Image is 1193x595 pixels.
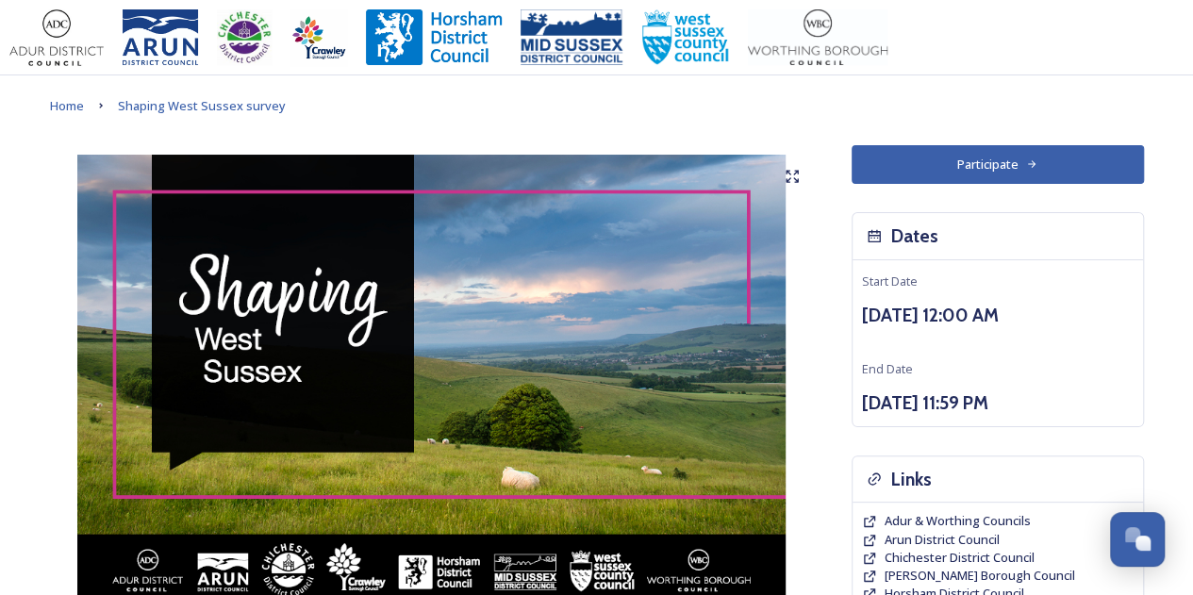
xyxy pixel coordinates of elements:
a: Adur & Worthing Councils [885,512,1031,530]
span: Arun District Council [885,531,1000,548]
img: Horsham%20DC%20Logo.jpg [366,9,502,66]
h3: [DATE] 11:59 PM [862,389,1134,417]
img: 150ppimsdc%20logo%20blue.png [521,9,622,66]
img: CDC%20Logo%20-%20you%20may%20have%20a%20better%20version.jpg [217,9,272,66]
a: Chichester District Council [885,549,1035,567]
a: Arun District Council [885,531,1000,549]
span: Start Date [862,273,918,289]
img: Adur%20logo%20%281%29.jpeg [9,9,104,66]
span: Home [50,97,84,114]
span: End Date [862,360,913,377]
img: WSCCPos-Spot-25mm.jpg [641,9,730,66]
span: Adur & Worthing Councils [885,512,1031,529]
img: Worthing_Adur%20%281%29.jpg [748,9,887,66]
h3: [DATE] 12:00 AM [862,302,1134,329]
h3: Dates [891,223,938,250]
span: [PERSON_NAME] Borough Council [885,567,1075,584]
a: Home [50,94,84,117]
a: [PERSON_NAME] Borough Council [885,567,1075,585]
h3: Links [891,466,932,493]
img: Crawley%20BC%20logo.jpg [290,9,347,66]
button: Participate [852,145,1144,184]
a: Shaping West Sussex survey [118,94,286,117]
span: Shaping West Sussex survey [118,97,286,114]
span: Chichester District Council [885,549,1035,566]
img: Arun%20District%20Council%20logo%20blue%20CMYK.jpg [123,9,198,66]
button: Open Chat [1110,512,1165,567]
